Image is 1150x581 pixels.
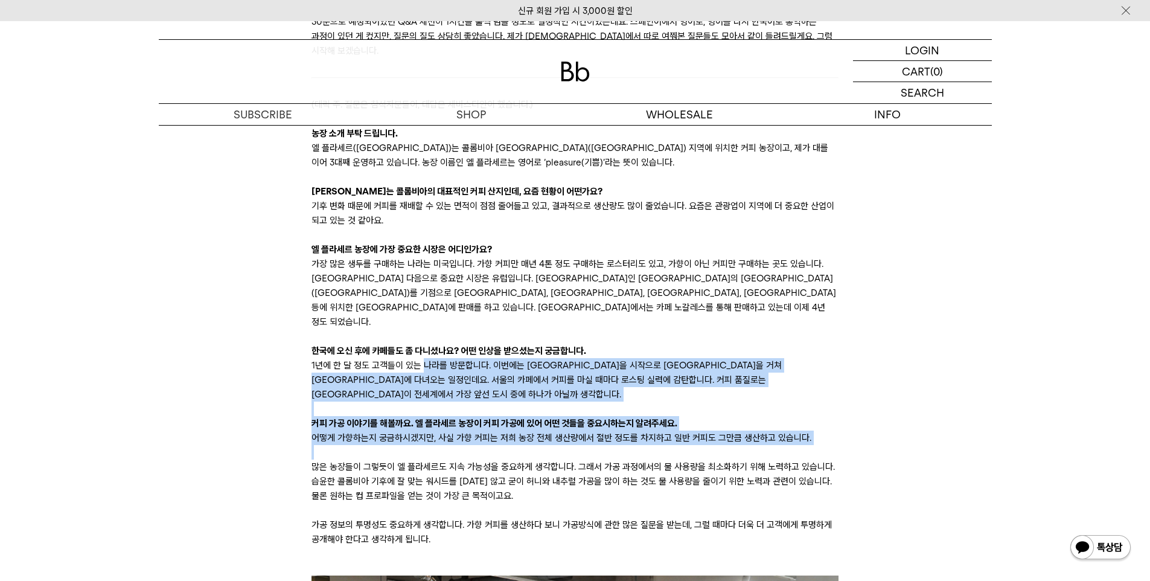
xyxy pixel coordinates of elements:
p: 1년에 한 달 정도 고객들이 있는 나라를 방문합니다. 이번에는 [GEOGRAPHIC_DATA]을 시작으로 [GEOGRAPHIC_DATA]을 거쳐 [GEOGRAPHIC_DATA... [311,358,839,402]
p: SEARCH [901,82,944,103]
p: 가장 많은 생두를 구매하는 나라는 미국입니다. 가향 커피만 매년 4톤 정도 구매하는 로스터리도 있고, 가향이 아닌 커피만 구매하는 곳도 있습니다. [GEOGRAPHIC_DAT... [311,257,839,329]
p: WHOLESALE [575,104,784,125]
strong: 커피 가공 이야기를 해볼까요. 엘 플라세르 농장이 커피 가공에 있어 어떤 것들을 중요시하는지 알려주세요. [311,418,677,429]
strong: 한국에 오신 후에 카페들도 좀 다니셨나요? 어떤 인상을 받으셨는지 궁금합니다. [311,345,586,356]
a: 신규 회원 가입 시 3,000원 할인 [518,5,633,16]
a: CART (0) [853,61,992,82]
p: INFO [784,104,992,125]
a: SUBSCRIBE [159,104,367,125]
img: 카카오톡 채널 1:1 채팅 버튼 [1069,534,1132,563]
a: SHOP [367,104,575,125]
p: 기후 변화 때문에 커피를 재배할 수 있는 면적이 점점 줄어들고 있고, 결과적으로 생산량도 많이 줄었습니다. 요즘은 관광업이 지역에 더 중요한 산업이 되고 있는 것 같아요. [311,199,839,228]
strong: 농장 소개 부탁 드립니다. [311,128,398,139]
p: CART [902,61,930,82]
p: (0) [930,61,943,82]
p: LOGIN [905,40,939,60]
p: 가공 정보의 투명성도 중요하게 생각합니다. 가향 커피를 생산하다 보니 가공방식에 관한 많은 질문을 받는데, 그럴 때마다 더욱 더 고객에게 투명하게 공개해야 한다고 생각하게 됩니다. [311,518,839,547]
p: 어떻게 가향하는지 궁금하시겠지만, 사실 가향 커피는 저희 농장 전체 생산량에서 절반 정도를 차지하고 일반 커피도 그만큼 생산하고 있습니다. [311,431,839,445]
strong: 엘 플라세르 농장에 가장 중요한 시장은 어디인가요? [311,244,492,255]
p: 많은 농장들이 그렇듯이 엘 플라세르도 지속 가능성을 중요하게 생각합니다. 그래서 가공 과정에서의 물 사용량을 최소화하기 위해 노력하고 있습니다. 습윤한 콜롬비아 기후에 잘 맞... [311,460,839,503]
a: LOGIN [853,40,992,61]
img: 로고 [561,62,590,82]
strong: [PERSON_NAME]는 콜롬비아의 대표적인 커피 산지인데, 요즘 현황이 어떤가요? [311,186,602,197]
p: 엘 플라세르([GEOGRAPHIC_DATA])는 콜롬비아 [GEOGRAPHIC_DATA]([GEOGRAPHIC_DATA]) 지역에 위치한 커피 농장이고, 제가 대를 이어 3대... [311,141,839,170]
